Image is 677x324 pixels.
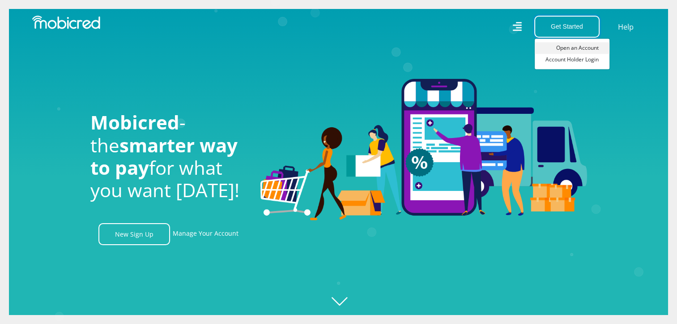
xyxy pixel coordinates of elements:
[32,16,100,29] img: Mobicred
[535,42,609,54] a: Open an Account
[534,16,600,38] button: Get Started
[617,21,634,33] a: Help
[90,111,247,202] h1: - the for what you want [DATE]!
[260,79,587,220] img: Welcome to Mobicred
[535,54,609,65] a: Account Holder Login
[90,132,238,180] span: smarter way to pay
[534,38,610,69] div: Get Started
[90,109,179,135] span: Mobicred
[173,223,238,245] a: Manage Your Account
[98,223,170,245] a: New Sign Up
